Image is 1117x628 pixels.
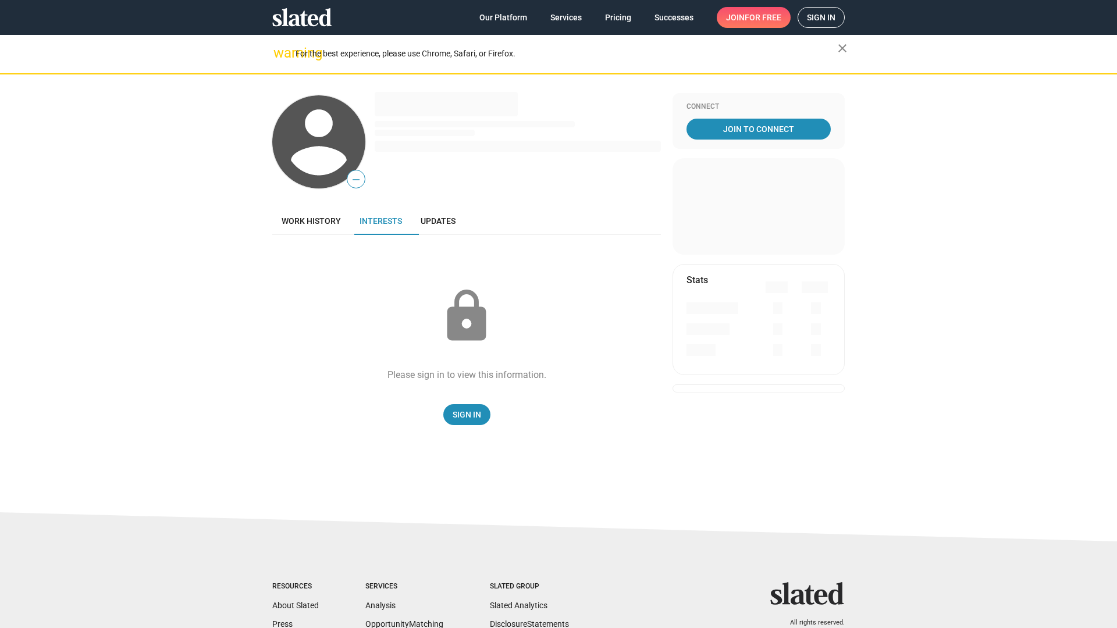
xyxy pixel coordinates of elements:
[717,7,791,28] a: Joinfor free
[479,7,527,28] span: Our Platform
[443,404,490,425] a: Sign In
[490,582,569,591] div: Slated Group
[645,7,703,28] a: Successes
[470,7,536,28] a: Our Platform
[272,601,319,610] a: About Slated
[654,7,693,28] span: Successes
[365,582,443,591] div: Services
[437,287,496,345] mat-icon: lock
[689,119,828,140] span: Join To Connect
[686,274,708,286] mat-card-title: Stats
[686,119,831,140] a: Join To Connect
[686,102,831,112] div: Connect
[282,216,341,226] span: Work history
[347,172,365,187] span: —
[273,46,287,60] mat-icon: warning
[296,46,838,62] div: For the best experience, please use Chrome, Safari, or Firefox.
[726,7,781,28] span: Join
[807,8,835,27] span: Sign in
[360,216,402,226] span: Interests
[350,207,411,235] a: Interests
[272,582,319,591] div: Resources
[835,41,849,55] mat-icon: close
[453,404,481,425] span: Sign In
[490,601,547,610] a: Slated Analytics
[541,7,591,28] a: Services
[596,7,641,28] a: Pricing
[365,601,396,610] a: Analysis
[745,7,781,28] span: for free
[421,216,456,226] span: Updates
[411,207,465,235] a: Updates
[550,7,582,28] span: Services
[605,7,631,28] span: Pricing
[272,207,350,235] a: Work history
[387,369,546,381] div: Please sign in to view this information.
[798,7,845,28] a: Sign in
